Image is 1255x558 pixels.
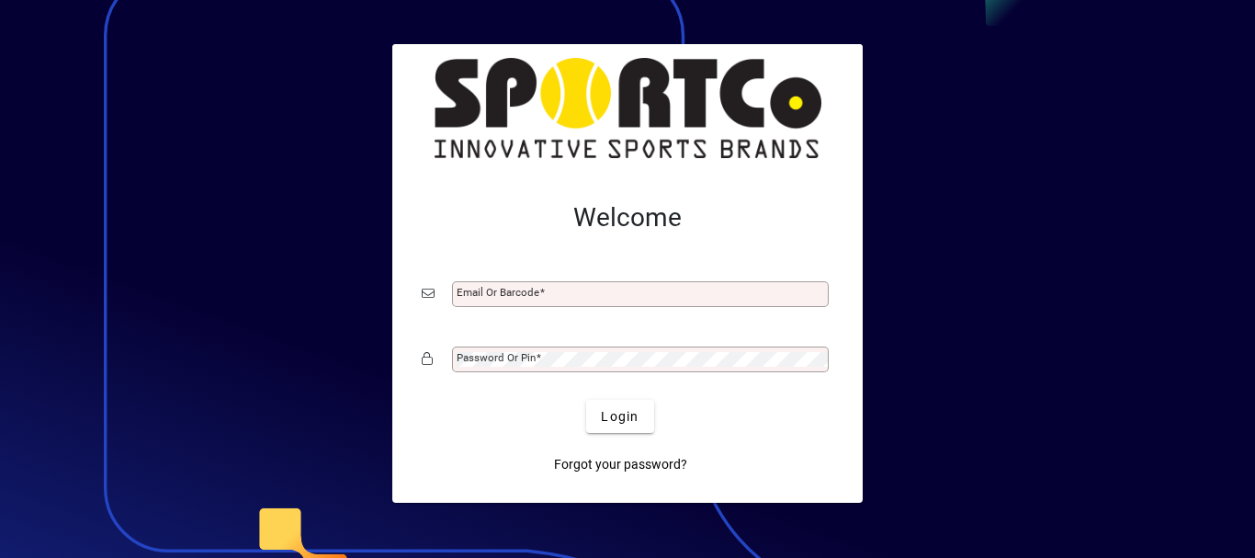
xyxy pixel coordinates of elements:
span: Login [601,407,639,427]
button: Login [586,400,653,433]
span: Forgot your password? [554,455,687,474]
h2: Welcome [422,202,833,233]
mat-label: Email or Barcode [457,286,539,299]
mat-label: Password or Pin [457,351,536,364]
a: Forgot your password? [547,448,695,481]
